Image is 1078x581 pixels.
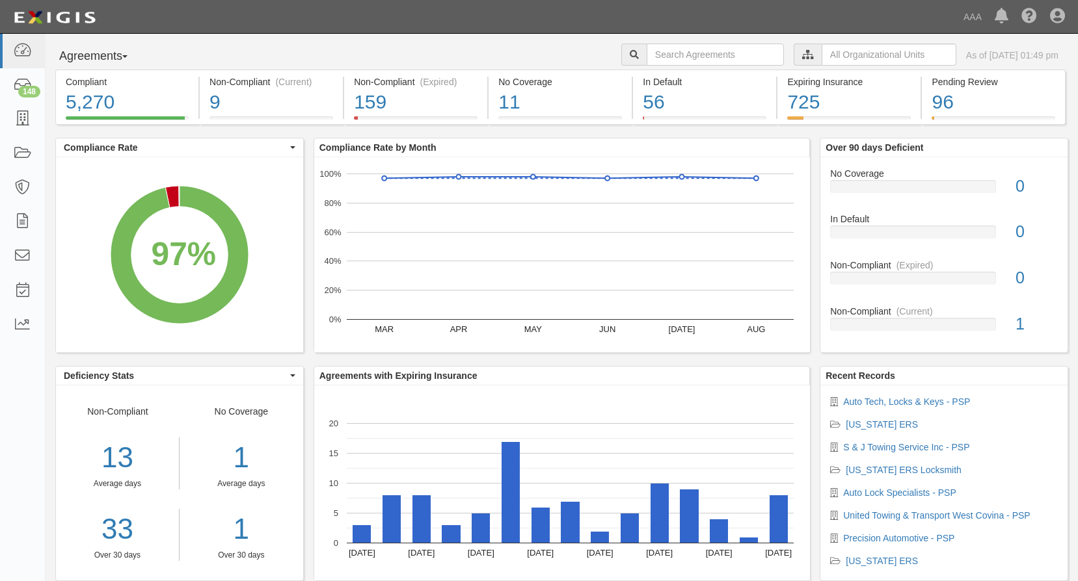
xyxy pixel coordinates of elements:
[599,324,615,334] text: JUN
[314,385,810,580] svg: A chart.
[820,259,1068,272] div: Non-Compliant
[55,116,198,127] a: Compliant5,270
[846,465,962,475] a: [US_STATE] ERS Locksmith
[189,478,293,489] div: Average days
[324,285,341,295] text: 20%
[344,116,487,127] a: Non-Compliant(Expired)159
[56,405,180,561] div: Non-Compliant
[843,442,969,452] a: S & J Towing Service Inc - PSP
[489,116,632,127] a: No Coverage11
[64,369,287,382] span: Deficiency Stats
[56,437,179,478] div: 13
[826,370,895,381] b: Recent Records
[319,142,437,153] b: Compliance Rate by Month
[1006,220,1068,244] div: 0
[189,550,293,561] div: Over 30 days
[830,259,1058,305] a: Non-Compliant(Expired)0
[209,88,333,116] div: 9
[314,157,810,352] svg: A chart.
[820,305,1068,318] div: Non-Compliant
[349,548,375,558] text: [DATE]
[932,75,1055,88] div: Pending Review
[843,396,970,407] a: Auto Tech, Locks & Keys - PSP
[408,548,435,558] text: [DATE]
[846,556,918,566] a: [US_STATE] ERS
[354,88,478,116] div: 159
[334,508,338,518] text: 5
[643,88,766,116] div: 56
[329,448,338,458] text: 15
[319,169,342,179] text: 100%
[66,88,189,116] div: 5,270
[56,367,303,385] button: Deficiency Stats
[633,116,776,127] a: In Default56
[56,509,179,550] a: 33
[152,231,216,277] div: 97%
[643,75,766,88] div: In Default
[922,116,1065,127] a: Pending Review96
[957,4,988,30] a: AAA
[830,167,1058,213] a: No Coverage0
[56,157,303,352] svg: A chart.
[587,548,613,558] text: [DATE]
[498,75,622,88] div: No Coverage
[275,75,312,88] div: (Current)
[787,88,911,116] div: 725
[66,75,189,88] div: Compliant
[822,44,956,66] input: All Organizational Units
[18,86,40,97] div: 148
[329,315,341,324] text: 0%
[180,405,303,561] div: No Coverage
[527,548,554,558] text: [DATE]
[324,227,341,237] text: 60%
[896,305,933,318] div: (Current)
[843,510,1030,521] a: United Towing & Transport West Covina - PSP
[647,44,784,66] input: Search Agreements
[787,75,911,88] div: Expiring Insurance
[966,49,1058,62] div: As of [DATE] 01:49 pm
[319,370,478,381] b: Agreements with Expiring Insurance
[354,75,478,88] div: Non-Compliant (Expired)
[420,75,457,88] div: (Expired)
[524,324,542,334] text: MAY
[747,324,765,334] text: AUG
[189,437,293,478] div: 1
[10,6,100,29] img: logo-5460c22ac91f19d4615b14bd174203de0afe785f0fc80cf4dbbc73dc1793850b.png
[1006,266,1068,290] div: 0
[55,44,153,70] button: Agreements
[56,478,179,489] div: Average days
[450,324,467,334] text: APR
[705,548,732,558] text: [DATE]
[468,548,494,558] text: [DATE]
[830,305,1058,341] a: Non-Compliant(Current)1
[843,533,954,543] a: Precision Automotive - PSP
[1006,313,1068,336] div: 1
[209,75,333,88] div: Non-Compliant (Current)
[820,167,1068,180] div: No Coverage
[56,550,179,561] div: Over 30 days
[846,419,918,430] a: [US_STATE] ERS
[329,419,338,428] text: 20
[765,548,792,558] text: [DATE]
[56,138,303,157] button: Compliance Rate
[498,88,622,116] div: 11
[932,88,1055,116] div: 96
[777,116,921,127] a: Expiring Insurance725
[896,259,934,272] div: (Expired)
[826,142,923,153] b: Over 90 days Deficient
[329,478,338,488] text: 10
[668,324,695,334] text: [DATE]
[64,141,287,154] span: Compliance Rate
[830,213,1058,259] a: In Default0
[646,548,673,558] text: [DATE]
[189,509,293,550] a: 1
[334,538,338,548] text: 0
[324,198,341,208] text: 80%
[1006,175,1068,198] div: 0
[1021,9,1037,25] i: Help Center - Complianz
[375,324,394,334] text: MAR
